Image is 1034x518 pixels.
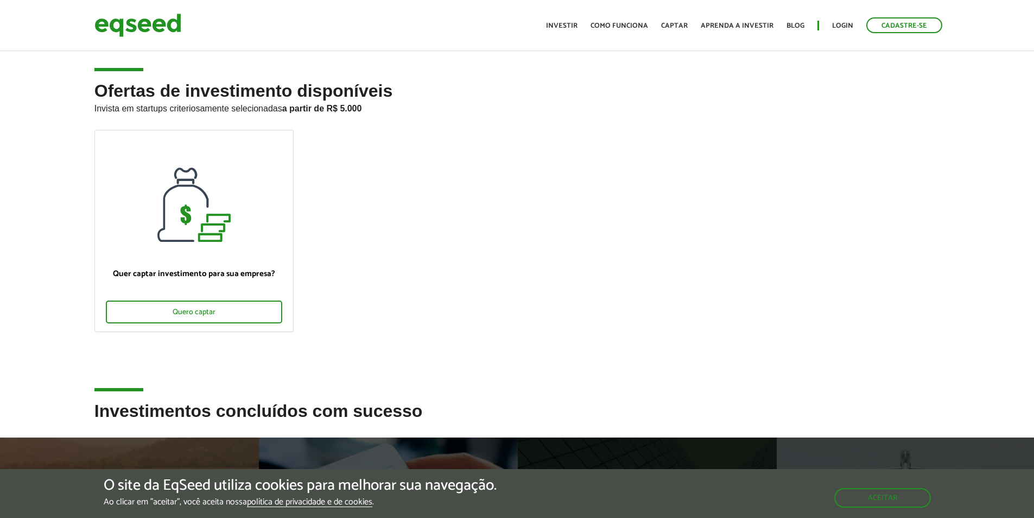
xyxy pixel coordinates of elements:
[94,402,940,437] h2: Investimentos concluídos com sucesso
[282,104,362,113] strong: a partir de R$ 5.000
[834,488,931,508] button: Aceitar
[832,22,853,29] a: Login
[94,11,181,40] img: EqSeed
[701,22,773,29] a: Aprenda a investir
[104,477,497,494] h5: O site da EqSeed utiliza cookies para melhorar sua navegação.
[106,269,282,279] p: Quer captar investimento para sua empresa?
[661,22,688,29] a: Captar
[546,22,578,29] a: Investir
[786,22,804,29] a: Blog
[104,497,497,507] p: Ao clicar em "aceitar", você aceita nossa .
[94,130,294,332] a: Quer captar investimento para sua empresa? Quero captar
[247,498,372,507] a: política de privacidade e de cookies
[94,101,940,114] p: Invista em startups criteriosamente selecionadas
[106,301,282,323] div: Quero captar
[866,17,942,33] a: Cadastre-se
[591,22,648,29] a: Como funciona
[94,82,940,130] h2: Ofertas de investimento disponíveis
